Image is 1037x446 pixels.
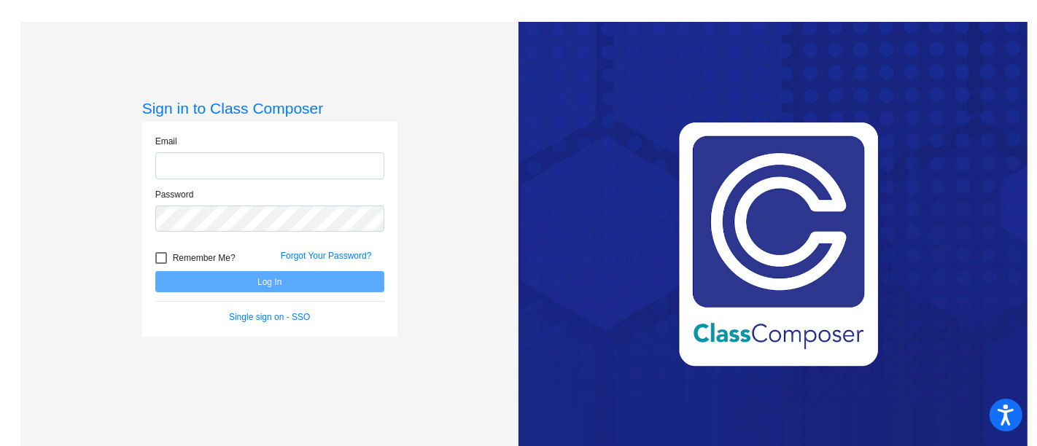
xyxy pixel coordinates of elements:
span: Remember Me? [173,249,236,267]
a: Single sign on - SSO [229,312,310,322]
button: Log In [155,271,384,292]
label: Password [155,188,194,201]
a: Forgot Your Password? [281,251,372,261]
h3: Sign in to Class Composer [142,99,397,117]
label: Email [155,135,177,148]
